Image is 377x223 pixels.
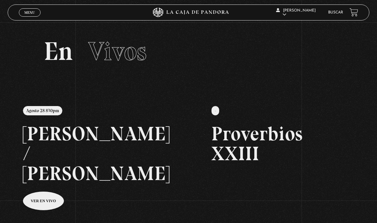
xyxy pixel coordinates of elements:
[328,11,343,14] a: Buscar
[276,9,316,17] span: [PERSON_NAME]
[350,8,358,17] a: View your shopping cart
[24,11,35,14] span: Menu
[44,38,333,64] h2: En
[22,16,37,21] span: Cerrar
[88,36,147,67] span: Vivos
